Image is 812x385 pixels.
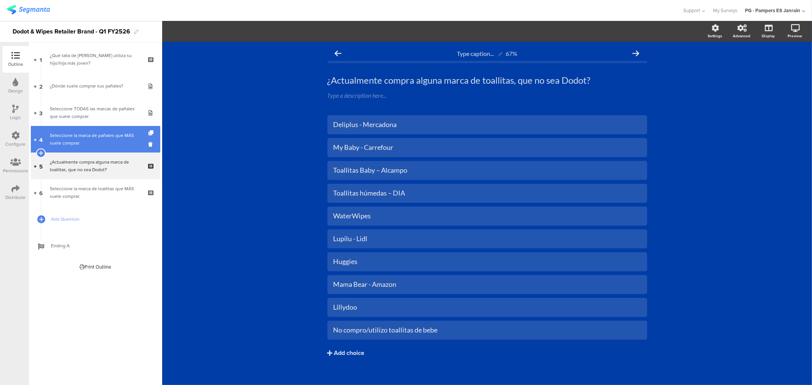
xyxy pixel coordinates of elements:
a: 3 Seleccione TODAS las marcas de pañales que suele comprar: [31,99,160,126]
span: Add Question [51,215,148,223]
i: Delete [148,141,155,148]
div: Huggies [333,257,641,266]
div: Lupilu - Lidl [333,234,641,243]
div: Outline [8,61,23,68]
div: Mama Bear - Amazon [333,280,641,289]
a: Ending A [31,232,160,259]
a: 6 Seleccione la marca de toallitas que MÁS suele comprar: [31,179,160,206]
div: WaterWipes [333,212,641,220]
div: Display [762,33,775,39]
span: 6 [39,188,43,197]
span: 2 [39,82,43,90]
div: Advanced [733,33,750,39]
div: 67% [506,50,517,57]
div: Print Outline [80,263,112,270]
div: ¿Dónde suele comprar sus pañales? [50,82,141,90]
div: Seleccione TODAS las marcas de pañales que suele comprar: [50,105,141,120]
span: Ending A [51,242,148,250]
div: ¿Actualmente compra alguna marca de toallitas, que no sea Dodot? [50,158,141,173]
div: Permissions [3,167,28,174]
div: Seleccione la marca de pañales que MÁS suele comprar: [50,132,141,147]
div: No compro/utilizo toallitas de bebe [333,326,641,334]
a: 4 Seleccione la marca de pañales que MÁS suele comprar: [31,126,160,153]
div: ¿Qué talla de pañales utiliza su hijo/hija más joven? [50,52,141,67]
div: Lillydoo [333,303,641,312]
div: Toallitas húmedas – DIA [333,189,641,197]
div: Configure [6,141,26,148]
a: 5 ¿Actualmente compra alguna marca de toallitas, que no sea Dodot? [31,153,160,179]
a: 2 ¿Dónde suele comprar sus pañales? [31,73,160,99]
div: Add choice [334,349,365,357]
span: 1 [40,55,42,64]
button: Add choice [327,344,647,363]
span: 5 [39,162,43,170]
i: Duplicate [148,130,155,135]
div: Type a description here... [327,92,647,99]
div: Preview [788,33,802,39]
div: Deliplus - Mercadona [333,120,641,129]
div: PG - Pampers ES Janrain [745,7,800,14]
p: ¿Actualmente compra alguna marca de toallitas, que no sea Dodot? [327,75,647,86]
div: Logic [10,114,21,121]
div: My Baby - Carrefour [333,143,641,152]
span: Type caption... [457,50,494,57]
div: Toallitas Baby – Alcampo [333,166,641,175]
img: segmanta logo [7,5,50,14]
div: Seleccione la marca de toallitas que MÁS suele comprar: [50,185,141,200]
div: Settings [708,33,722,39]
span: Support [684,7,700,14]
div: Design [8,87,23,94]
div: Dodot & Wipes Retailer Brand - Q1 FY2526 [13,25,130,38]
span: 4 [39,135,43,143]
span: 3 [39,108,43,117]
a: 1 ¿Qué talla de [PERSON_NAME] utiliza su hijo/hija más joven? [31,46,160,73]
div: Distribute [6,194,26,201]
